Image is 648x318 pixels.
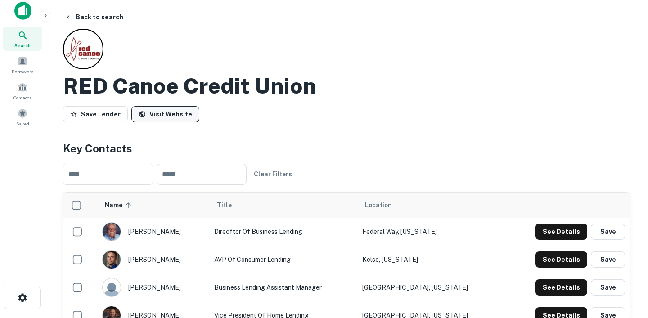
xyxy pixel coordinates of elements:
[591,224,625,240] button: Save
[102,250,205,269] div: [PERSON_NAME]
[14,42,31,49] span: Search
[535,224,587,240] button: See Details
[12,68,33,75] span: Borrowers
[61,9,127,25] button: Back to search
[591,251,625,268] button: Save
[102,278,205,297] div: [PERSON_NAME]
[105,200,134,211] span: Name
[3,53,42,77] a: Borrowers
[3,79,42,103] a: Contacts
[535,251,587,268] button: See Details
[3,27,42,51] a: Search
[591,279,625,296] button: Save
[210,246,358,273] td: AVP of Consumer Lending
[103,278,121,296] img: 9c8pery4andzj6ohjkjp54ma2
[103,251,121,269] img: 1517467242134
[131,106,199,122] a: Visit Website
[98,193,209,218] th: Name
[210,193,358,218] th: Title
[358,218,504,246] td: Federal Way, [US_STATE]
[358,273,504,301] td: [GEOGRAPHIC_DATA], [US_STATE]
[16,120,29,127] span: Saved
[603,246,648,289] iframe: Chat Widget
[535,279,587,296] button: See Details
[210,273,358,301] td: Business Lending Assistant Manager
[3,105,42,129] a: Saved
[63,73,316,99] h2: RED Canoe Credit Union
[358,246,504,273] td: Kelso, [US_STATE]
[102,222,205,241] div: [PERSON_NAME]
[210,218,358,246] td: Direcftor of Business Lending
[63,140,630,157] h4: Key Contacts
[63,106,128,122] button: Save Lender
[358,193,504,218] th: Location
[250,166,296,182] button: Clear Filters
[217,200,243,211] span: Title
[103,223,121,241] img: 1517631929047
[13,94,31,101] span: Contacts
[365,200,392,211] span: Location
[14,2,31,20] img: capitalize-icon.png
